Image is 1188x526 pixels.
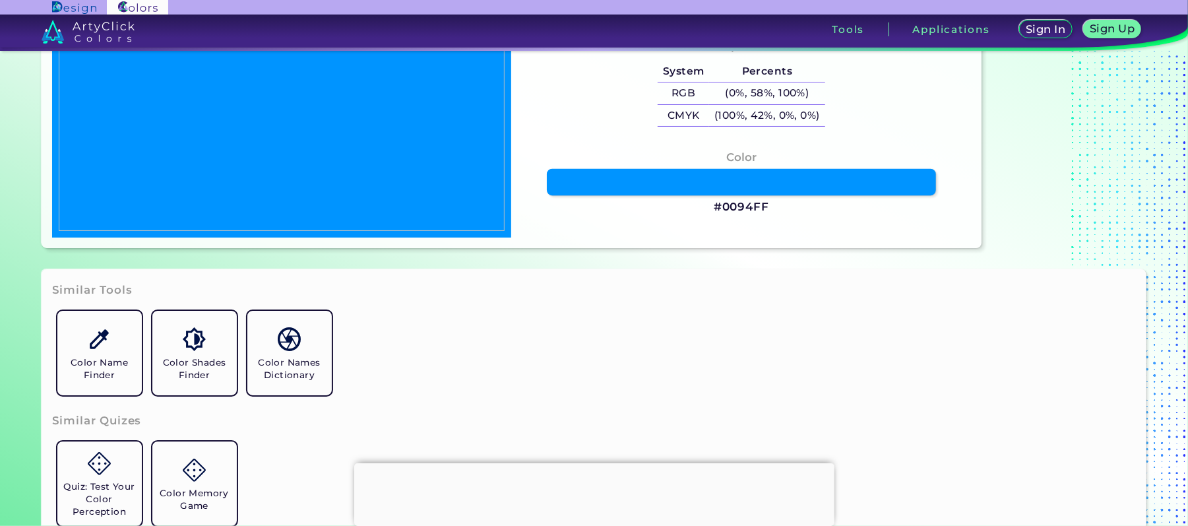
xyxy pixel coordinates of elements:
[147,306,242,401] a: Color Shades Finder
[52,282,133,298] h3: Similar Tools
[709,61,825,82] h5: Percents
[658,105,709,127] h5: CMYK
[242,306,337,401] a: Color Names Dictionary
[253,356,327,381] h5: Color Names Dictionary
[158,487,232,512] h5: Color Memory Game
[354,463,834,523] iframe: Advertisement
[1092,24,1133,34] h5: Sign Up
[1022,21,1071,38] a: Sign In
[714,199,769,215] h3: #0094FF
[52,306,147,401] a: Color Name Finder
[63,480,137,518] h5: Quiz: Test Your Color Perception
[658,82,709,104] h5: RGB
[278,327,301,350] img: icon_color_names_dictionary.svg
[52,413,142,429] h3: Similar Quizes
[913,24,990,34] h3: Applications
[88,452,111,475] img: icon_game.svg
[709,82,825,104] h5: (0%, 58%, 100%)
[42,20,135,44] img: logo_artyclick_colors_white.svg
[63,356,137,381] h5: Color Name Finder
[52,1,96,14] img: ArtyClick Design logo
[709,105,825,127] h5: (100%, 42%, 0%, 0%)
[658,61,709,82] h5: System
[1086,21,1138,38] a: Sign Up
[88,327,111,350] img: icon_color_name_finder.svg
[832,24,864,34] h3: Tools
[1028,24,1064,34] h5: Sign In
[726,148,757,167] h4: Color
[158,356,232,381] h5: Color Shades Finder
[183,459,206,482] img: icon_game.svg
[183,327,206,350] img: icon_color_shades.svg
